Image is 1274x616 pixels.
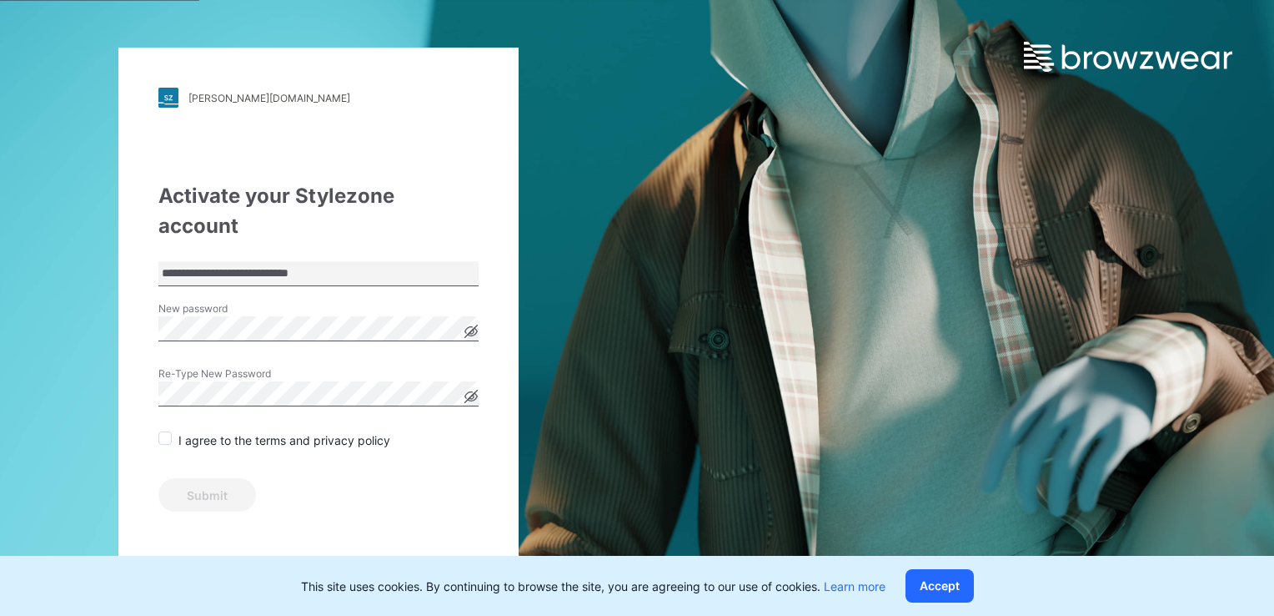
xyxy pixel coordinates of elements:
[188,92,350,104] div: [PERSON_NAME][DOMAIN_NAME]
[905,569,974,603] button: Accept
[178,432,390,449] p: I agree to the and
[310,433,390,447] a: privacy policy
[1024,42,1232,72] img: browzwear-logo.e42bd6dac1945053ebaf764b6aa21510.svg
[158,88,178,108] img: stylezone-logo.562084cfcfab977791bfbf7441f1a819.svg
[158,181,479,241] div: Activate your Stylezone account
[158,301,275,316] label: New password
[158,366,275,381] label: Re-Type New Password
[158,88,479,108] a: [PERSON_NAME][DOMAIN_NAME]
[255,433,286,447] a: terms
[824,579,885,593] a: Learn more
[301,578,885,595] p: This site uses cookies. By continuing to browse the site, you are agreeing to our use of cookies.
